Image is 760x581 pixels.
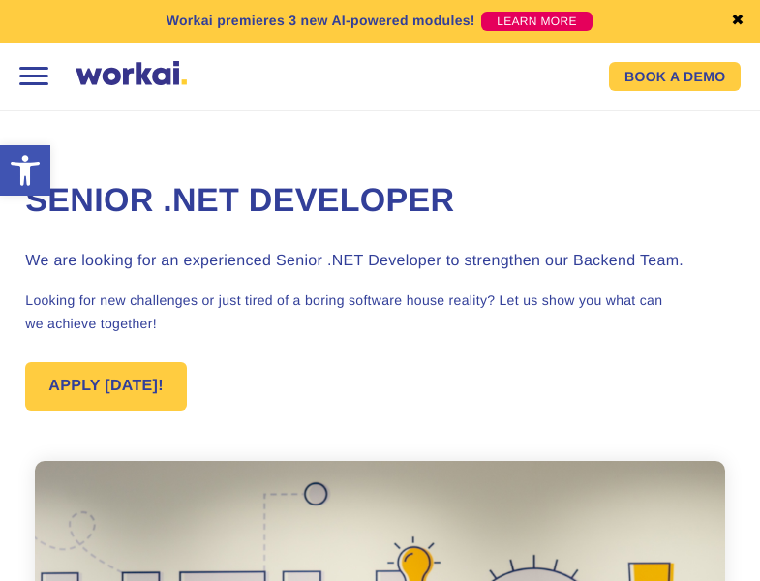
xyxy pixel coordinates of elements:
[167,11,475,31] p: Workai premieres 3 new AI-powered modules!
[609,62,741,91] a: BOOK A DEMO
[25,289,734,335] p: Looking for new challenges or just tired of a boring software house reality? Let us show you what...
[731,14,745,29] a: ✖
[25,179,734,224] h1: Senior .NET Developer
[25,250,734,273] h3: We are looking for an experienced Senior .NET Developer to strengthen our Backend Team.
[25,362,187,411] a: APPLY [DATE]!
[481,12,593,31] a: LEARN MORE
